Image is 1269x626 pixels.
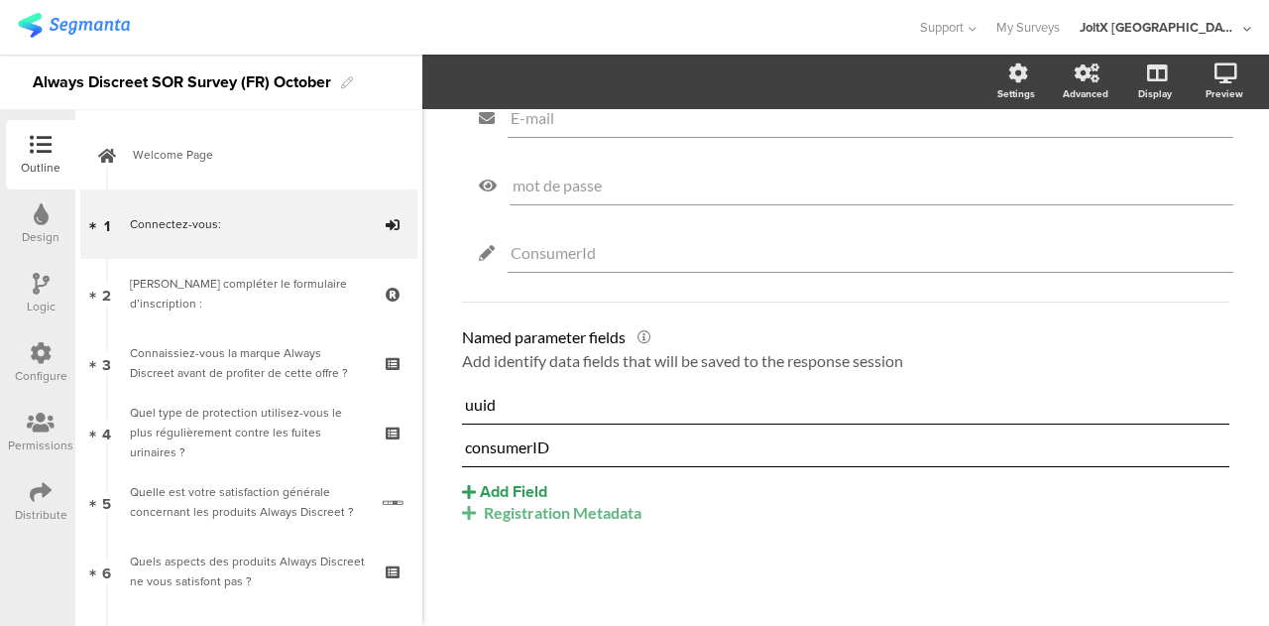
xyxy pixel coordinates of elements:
[133,145,387,165] span: Welcome Page
[462,327,626,346] p: Named parameter fields
[1063,86,1108,101] div: Advanced
[80,120,417,189] a: Welcome Page
[80,467,417,537] a: 5 Quelle est votre satisfaction générale concernant les produits Always Discreet ?
[102,491,111,513] span: 5
[462,503,1229,522] div: Registration Metadata
[15,367,67,385] div: Configure
[15,506,67,524] div: Distribute
[102,422,111,443] span: 4
[130,403,367,462] div: Quel type de protection utilisez-vous le plus régulièrement contre les fuites urinaires ?
[80,537,417,606] a: 6 Quels aspects des produits Always Discreet ne vous satisfont pas ?
[33,66,331,98] div: Always Discreet SOR Survey (FR) October
[130,214,367,234] div: Connectez-vous:
[80,328,417,398] a: 3 Connaissiez-vous la marque Always Discreet avant de profiter de cette offre ?
[920,18,964,37] span: Support
[130,482,368,522] div: Quelle est votre satisfaction générale concernant les produits Always Discreet ?
[80,189,417,259] a: 1 Connectez-vous:
[513,176,1230,194] span: mot de passe
[80,259,417,328] a: 2 [PERSON_NAME] compléter le formulaire d’inscription :
[1138,86,1172,101] div: Display
[104,213,110,235] span: 1
[102,561,111,582] span: 6
[8,437,73,454] div: Permissions
[102,283,111,305] span: 2
[22,228,59,246] div: Design
[511,108,1230,127] input: Type field title...
[130,343,367,383] div: Connaissiez-vous la marque Always Discreet avant de profiter de cette offre ?
[1206,86,1243,101] div: Preview
[18,13,130,38] img: segmanta logo
[27,298,56,315] div: Logic
[130,274,367,313] div: Veuillez compléter le formulaire d’inscription :
[80,398,417,467] a: 4 Quel type de protection utilisez-vous le plus régulièrement contre les fuites urinaires ?
[462,385,1229,425] input: Type path to data
[21,159,60,177] div: Outline
[462,351,1229,370] div: Add identify data fields that will be saved to the response session
[462,428,1229,467] input: Type path to data
[997,86,1035,101] div: Settings
[511,243,1230,262] input: Type field title...
[1080,18,1238,37] div: JoltX [GEOGRAPHIC_DATA]
[130,552,367,591] div: Quels aspects des produits Always Discreet ne vous satisfont pas ?
[462,480,547,503] button: Add Field
[102,352,111,374] span: 3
